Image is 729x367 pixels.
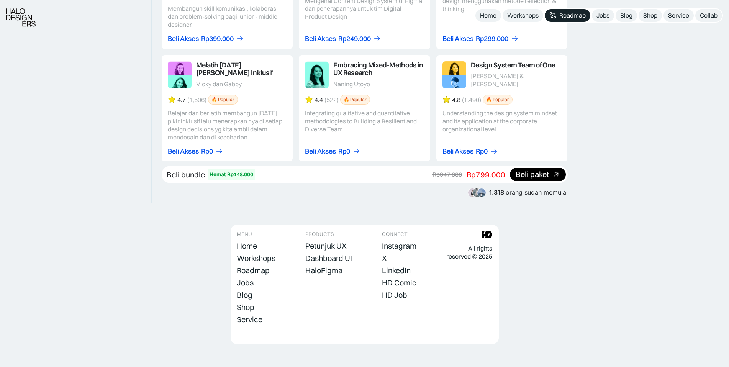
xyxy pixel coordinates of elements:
[442,147,473,156] div: Beli Akses
[516,170,549,179] div: Beli paket
[559,11,586,20] div: Roadmap
[237,254,275,263] div: Workshops
[237,231,252,238] div: MENU
[616,9,637,22] a: Blog
[480,11,496,20] div: Home
[476,147,488,156] div: Rp0
[545,9,590,22] a: Roadmap
[305,266,342,275] div: HaloFigma
[382,253,387,264] a: X
[305,35,381,43] a: Beli AksesRp249.000
[382,266,411,275] div: LinkedIn
[338,35,371,43] div: Rp249.000
[700,11,718,20] div: Collab
[305,253,352,264] a: Dashboard UI
[305,241,347,251] a: Petunjuk UX
[668,11,689,20] div: Service
[201,147,213,156] div: Rp0
[237,303,254,312] div: Shop
[475,9,501,22] a: Home
[446,244,492,261] div: All rights reserved © 2025
[237,253,275,264] a: Workshops
[476,35,508,43] div: Rp299.000
[168,35,199,43] div: Beli Akses
[305,265,342,276] a: HaloFigma
[168,147,199,156] div: Beli Akses
[382,254,387,263] div: X
[237,265,270,276] a: Roadmap
[237,278,254,287] div: Jobs
[210,170,253,179] div: Hemat Rp148.000
[592,9,614,22] a: Jobs
[237,241,257,251] a: Home
[305,254,352,263] div: Dashboard UI
[382,277,416,288] a: HD Comic
[442,147,498,156] a: Beli AksesRp0
[489,189,568,196] div: orang sudah memulai
[507,11,539,20] div: Workshops
[237,315,262,324] div: Service
[237,314,262,325] a: Service
[167,170,205,180] div: Beli bundle
[201,35,234,43] div: Rp399.000
[237,290,252,300] a: Blog
[467,170,505,180] div: Rp799.000
[305,147,336,156] div: Beli Akses
[237,266,270,275] div: Roadmap
[305,35,336,43] div: Beli Akses
[382,241,416,251] a: Instagram
[168,35,244,43] a: Beli AksesRp399.000
[162,166,568,183] a: Beli bundleHemat Rp148.000Rp947.000Rp799.000Beli paket
[695,9,722,22] a: Collab
[168,147,223,156] a: Beli AksesRp0
[442,35,519,43] a: Beli AksesRp299.000
[382,278,416,287] div: HD Comic
[382,265,411,276] a: LinkedIn
[237,302,254,313] a: Shop
[596,11,609,20] div: Jobs
[338,147,350,156] div: Rp0
[643,11,657,20] div: Shop
[489,188,504,196] span: 1.318
[382,231,408,238] div: CONNECT
[382,290,407,300] a: HD Job
[305,231,334,238] div: PRODUCTS
[620,11,632,20] div: Blog
[639,9,662,22] a: Shop
[663,9,694,22] a: Service
[305,147,360,156] a: Beli AksesRp0
[503,9,543,22] a: Workshops
[442,35,473,43] div: Beli Akses
[237,277,254,288] a: Jobs
[432,170,462,179] div: Rp947.000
